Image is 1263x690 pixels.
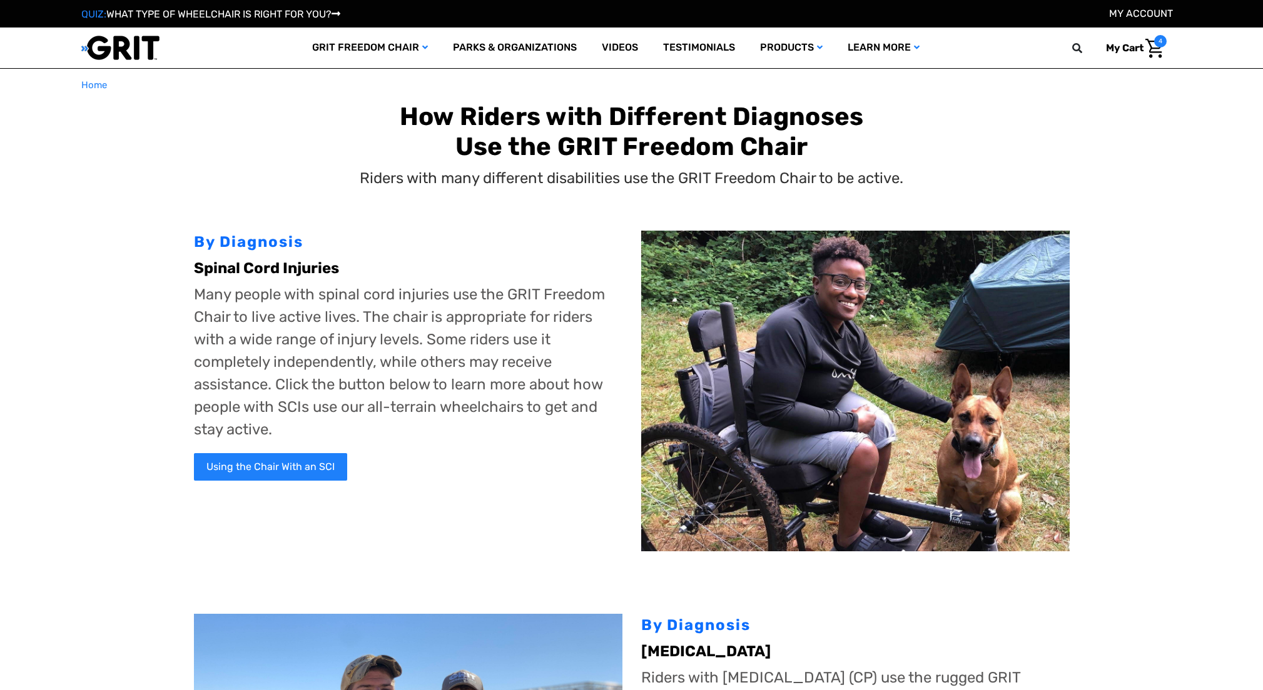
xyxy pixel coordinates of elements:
p: Riders with many different disabilities use the GRIT Freedom Chair to be active. [360,167,903,189]
a: QUIZ:WHAT TYPE OF WHEELCHAIR IS RIGHT FOR YOU? [81,8,340,20]
img: Evita smiling in GRIT Freedom Chair with dog on grassy campground [641,231,1070,552]
a: Videos [589,27,651,68]
nav: Breadcrumb [81,78,1182,92]
img: GRIT All-Terrain Wheelchair and Mobility Equipment [81,35,160,61]
a: Cart with 4 items [1097,35,1167,61]
b: How Riders with Different Diagnoses Use the GRIT Freedom Chair [400,102,864,161]
span: QUIZ: [81,8,106,20]
div: By Diagnosis [641,614,1070,636]
a: Account [1109,7,1173,19]
p: Many people with spinal cord injuries use the GRIT Freedom Chair to live active lives. The chair ... [194,283,622,441]
a: Learn More [835,27,932,68]
span: Home [81,79,107,91]
a: Using the Chair With an SCI [194,453,347,481]
b: [MEDICAL_DATA] [641,642,771,660]
a: Parks & Organizations [440,27,589,68]
b: Spinal Cord Injuries [194,259,339,277]
span: My Cart [1106,42,1144,54]
img: Cart [1145,39,1164,58]
a: Products [748,27,835,68]
a: Testimonials [651,27,748,68]
span: 4 [1154,35,1167,47]
a: Home [81,78,107,92]
a: GRIT Freedom Chair [300,27,440,68]
div: By Diagnosis [194,231,622,253]
input: Search [1078,35,1097,61]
